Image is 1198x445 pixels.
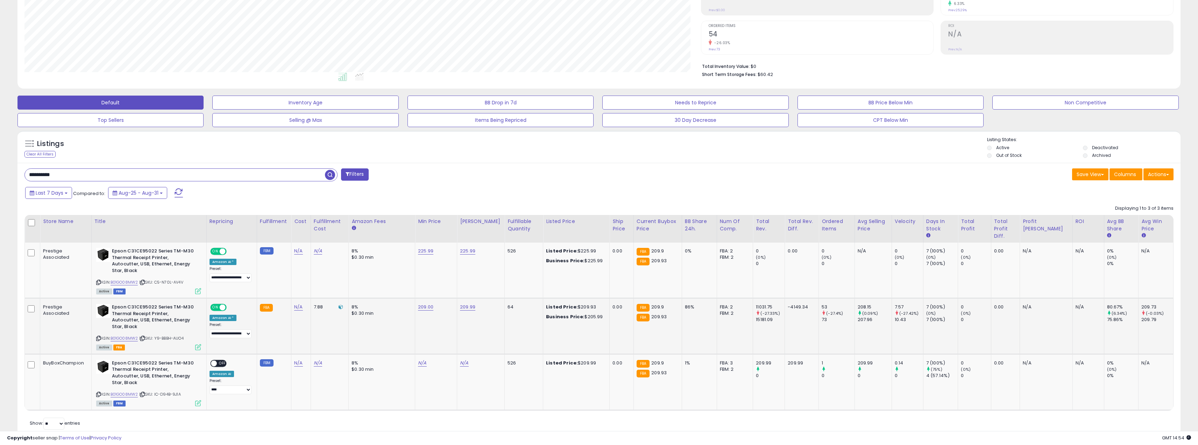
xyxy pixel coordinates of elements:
div: Total Rev. Diff. [788,218,816,232]
span: 209.9 [651,304,664,310]
div: ASIN: [96,248,201,293]
span: FBA [113,345,125,350]
div: N/A [1076,248,1099,254]
div: 526 [508,248,538,254]
div: 0 [895,260,923,267]
div: 0.00 [994,304,1015,310]
div: $225.99 [546,248,604,254]
div: N/A [1023,304,1067,310]
div: 7 (100%) [926,304,958,310]
button: Non Competitive [992,96,1178,110]
a: 209.00 [418,304,433,311]
span: OFF [225,249,236,255]
small: (0%) [822,255,831,260]
div: N/A [1023,248,1067,254]
button: Top Sellers [17,113,204,127]
label: Out of Stock [996,152,1022,158]
div: 0 [961,360,991,366]
div: Days In Stock [926,218,955,232]
div: Title [94,218,204,225]
div: 0.14 [895,360,923,366]
div: FBM: 2 [720,366,748,373]
small: (-27.33%) [760,311,780,316]
div: 1% [685,360,711,366]
span: Show: entries [30,420,80,426]
div: -4149.34 [788,304,813,310]
div: 64 [508,304,538,310]
div: 209.99 [858,360,892,366]
div: Velocity [895,218,920,225]
span: All listings currently available for purchase on Amazon [96,288,112,294]
span: $60.42 [758,71,773,78]
span: 209.93 [651,369,667,376]
div: $0.30 min [352,310,410,317]
span: All listings currently available for purchase on Amazon [96,401,112,406]
div: 0 [961,304,991,310]
div: Store Name [43,218,88,225]
div: 10.43 [895,317,923,323]
div: Fulfillment [260,218,288,225]
button: Save View [1072,168,1108,180]
small: (-27.4%) [826,311,843,316]
small: FBA [637,360,650,368]
b: Short Term Storage Fees: [702,71,757,77]
div: 0% [1107,360,1138,366]
small: FBA [637,314,650,321]
div: Avg Selling Price [858,218,889,232]
small: (75%) [931,367,942,372]
div: 0% [1107,248,1138,254]
div: FBA: 2 [720,304,748,310]
div: N/A [1076,304,1099,310]
small: Prev: 73 [709,47,720,51]
button: Needs to Reprice [602,96,788,110]
b: Listed Price: [546,304,578,310]
div: 209.79 [1141,317,1173,323]
button: BB Drop in 7d [407,96,594,110]
div: Clear All Filters [24,151,56,158]
a: B01GO08MW2 [111,335,138,341]
div: 75.86% [1107,317,1138,323]
label: Deactivated [1092,145,1118,151]
div: $0.30 min [352,366,410,373]
div: 0 [756,248,785,254]
div: 209.99 [756,360,785,366]
div: 0 [858,373,892,379]
span: 2025-09-8 14:54 GMT [1162,434,1191,441]
div: 0 [961,317,991,323]
a: 225.99 [460,248,475,255]
div: 0 [895,373,923,379]
div: 11031.75 [756,304,785,310]
a: N/A [294,248,303,255]
h5: Listings [37,139,64,149]
div: Avg BB Share [1107,218,1135,232]
small: (-0.03%) [1146,311,1164,316]
img: 31HJ881dTJL._SL40_.jpg [96,304,110,318]
div: Preset: [210,322,251,338]
a: 225.99 [418,248,433,255]
small: (0%) [961,367,971,372]
small: FBM [260,359,274,367]
span: 209.9 [651,360,664,366]
div: Displaying 1 to 3 of 3 items [1115,205,1174,212]
span: ON [211,249,220,255]
a: N/A [314,360,322,367]
button: Filters [341,168,368,181]
span: 209.93 [651,313,667,320]
small: (0%) [961,255,971,260]
div: FBM: 2 [720,310,748,317]
small: Days In Stock. [926,232,930,239]
span: OFF [217,361,228,367]
button: BB Price Below Min [798,96,984,110]
div: 7.57 [895,304,923,310]
button: Aug-25 - Aug-31 [108,187,167,199]
div: 8% [352,248,410,254]
div: $209.99 [546,360,604,366]
small: Avg BB Share. [1107,232,1111,239]
div: Preset: [210,266,251,282]
div: Total Rev. [756,218,782,232]
div: Cost [294,218,308,225]
div: 209.99 [788,360,813,366]
span: | SKU: C5-N70L-AV4V [139,279,183,285]
div: Fulfillment Cost [314,218,346,232]
p: Listing States: [987,137,1181,143]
